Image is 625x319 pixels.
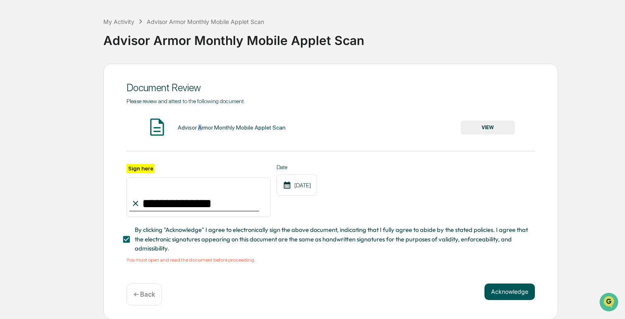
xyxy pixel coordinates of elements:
[141,66,150,76] button: Start new chat
[28,63,136,71] div: Start new chat
[126,164,155,173] label: Sign here
[461,121,515,135] button: VIEW
[126,257,535,263] div: You must open and read the document before proceeding.
[147,18,264,25] div: Advisor Armor Monthly Mobile Applet Scan
[147,117,167,137] img: Document Icon
[599,292,621,314] iframe: Open customer support
[58,139,100,146] a: Powered byPylon
[126,82,535,94] div: Document Review
[17,120,52,128] span: Data Lookup
[5,116,55,131] a: 🔎Data Lookup
[57,101,106,116] a: 🗄️Attestations
[103,18,134,25] div: My Activity
[8,105,15,111] div: 🖐️
[277,164,317,170] label: Date
[17,104,53,112] span: Preclearance
[134,291,155,298] p: ← Back
[8,63,23,78] img: 1746055101610-c473b297-6a78-478c-a979-82029cc54cd1
[126,98,245,104] span: Please review and attest to the following document.
[135,225,528,253] span: By clicking "Acknowledge" I agree to electronically sign the above document, indicating that I fu...
[8,17,150,31] p: How can we help?
[103,26,621,48] div: Advisor Armor Monthly Mobile Applet Scan
[82,140,100,146] span: Pylon
[178,124,286,131] div: Advisor Armor Monthly Mobile Applet Scan
[28,71,105,78] div: We're available if you need us!
[5,101,57,116] a: 🖐️Preclearance
[484,284,535,300] button: Acknowledge
[277,175,317,196] div: [DATE]
[8,121,15,127] div: 🔎
[68,104,103,112] span: Attestations
[60,105,67,111] div: 🗄️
